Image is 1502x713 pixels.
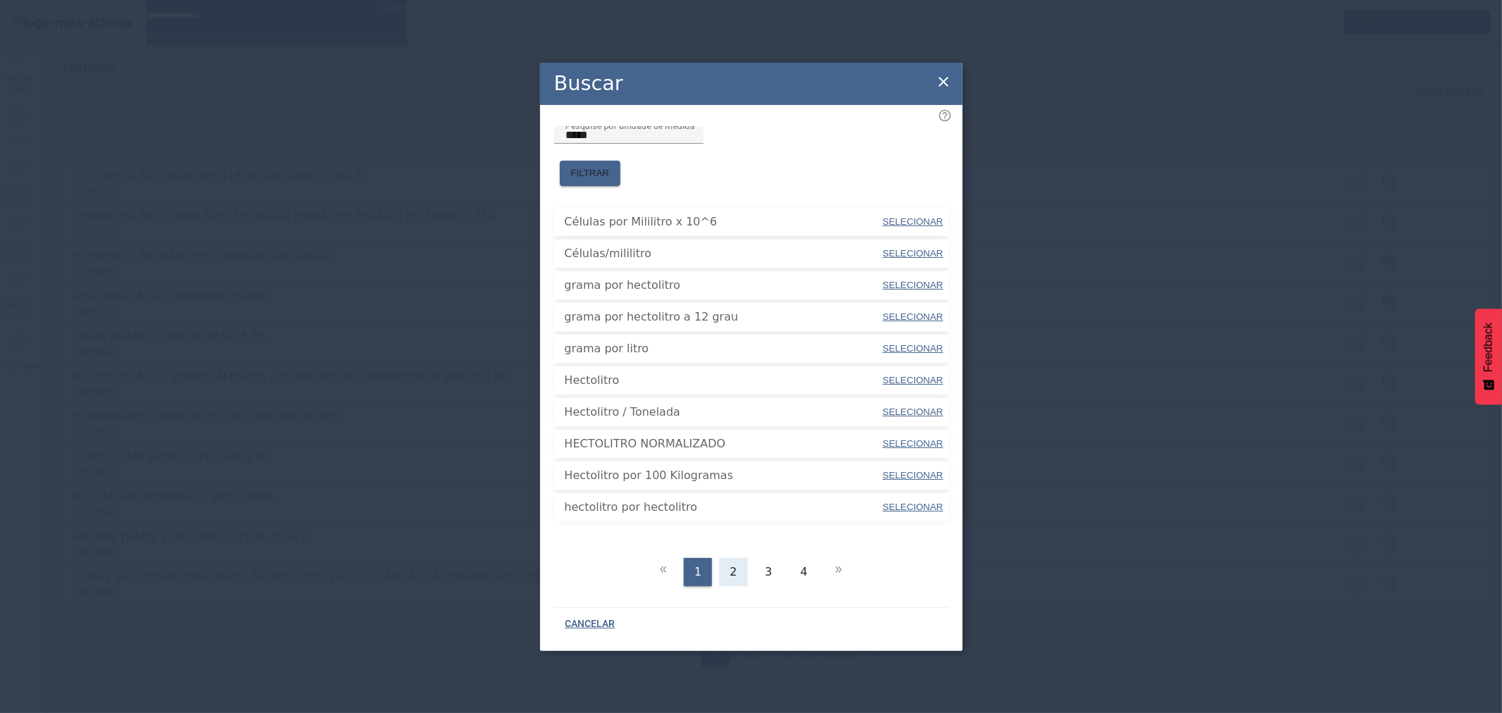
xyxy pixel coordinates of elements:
[765,564,772,581] span: 3
[554,68,623,99] h2: Buscar
[883,343,944,354] span: SELECIONAR
[565,120,695,130] mat-label: Pesquise por unidade de medida
[1475,309,1502,404] button: Feedback - Mostrar pesquisa
[565,404,882,421] span: Hectolitro / Tonelada
[571,166,610,180] span: FILTRAR
[565,435,882,452] span: HECTOLITRO NORMALIZADO
[883,407,944,417] span: SELECIONAR
[881,273,944,298] button: SELECIONAR
[565,372,882,389] span: Hectolitro
[881,241,944,266] button: SELECIONAR
[881,304,944,330] button: SELECIONAR
[801,564,808,581] span: 4
[881,368,944,393] button: SELECIONAR
[881,495,944,520] button: SELECIONAR
[560,161,621,186] button: FILTRAR
[565,617,615,631] span: CANCELAR
[565,245,882,262] span: Células/mililitro
[881,431,944,457] button: SELECIONAR
[1482,323,1495,372] span: Feedback
[881,209,944,235] button: SELECIONAR
[883,470,944,480] span: SELECIONAR
[881,399,944,425] button: SELECIONAR
[565,340,882,357] span: grama por litro
[554,612,627,637] button: CANCELAR
[565,277,882,294] span: grama por hectolitro
[883,248,944,259] span: SELECIONAR
[883,311,944,322] span: SELECIONAR
[565,467,882,484] span: Hectolitro por 100 Kilogramas
[883,375,944,385] span: SELECIONAR
[883,280,944,290] span: SELECIONAR
[883,502,944,512] span: SELECIONAR
[565,499,882,516] span: hectolitro por hectolitro
[730,564,737,581] span: 2
[565,213,882,230] span: Células por Mililitro x 10^6
[881,336,944,361] button: SELECIONAR
[565,309,882,325] span: grama por hectolitro a 12 grau
[883,216,944,227] span: SELECIONAR
[883,438,944,449] span: SELECIONAR
[881,463,944,488] button: SELECIONAR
